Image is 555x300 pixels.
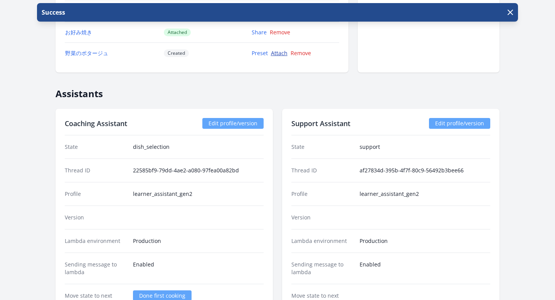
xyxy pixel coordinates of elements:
[360,261,490,276] dd: Enabled
[291,190,353,198] dt: Profile
[360,143,490,151] dd: support
[271,49,288,57] a: Attach
[65,29,92,36] a: お好み焼き
[291,49,311,57] a: Remove
[65,118,127,129] h2: Coaching Assistant
[252,49,268,57] a: Preset
[360,237,490,245] dd: Production
[65,49,108,57] a: 野菜のポタージュ
[65,237,127,245] dt: Lambda environment
[65,143,127,151] dt: State
[55,82,499,99] h2: Assistants
[65,261,127,276] dt: Sending message to lambda
[291,118,350,129] h2: Support Assistant
[429,118,490,129] a: Edit profile/version
[291,167,353,174] dt: Thread ID
[65,167,127,174] dt: Thread ID
[270,29,290,36] a: Remove
[133,261,264,276] dd: Enabled
[65,190,127,198] dt: Profile
[133,143,264,151] dd: dish_selection
[291,292,353,300] dt: Move state to next
[291,214,353,221] dt: Version
[133,190,264,198] dd: learner_assistant_gen2
[291,261,353,276] dt: Sending message to lambda
[360,167,490,174] dd: af27834d-395b-4f7f-80c9-56492b3bee66
[40,8,65,17] p: Success
[360,190,490,198] dd: learner_assistant_gen2
[291,143,353,151] dt: State
[164,29,191,36] span: Attached
[252,29,267,36] a: Share
[133,167,264,174] dd: 22585bf9-79dd-4ae2-a080-97fea00a82bd
[133,237,264,245] dd: Production
[291,237,353,245] dt: Lambda environment
[164,49,189,57] span: Created
[202,118,264,129] a: Edit profile/version
[65,214,127,221] dt: Version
